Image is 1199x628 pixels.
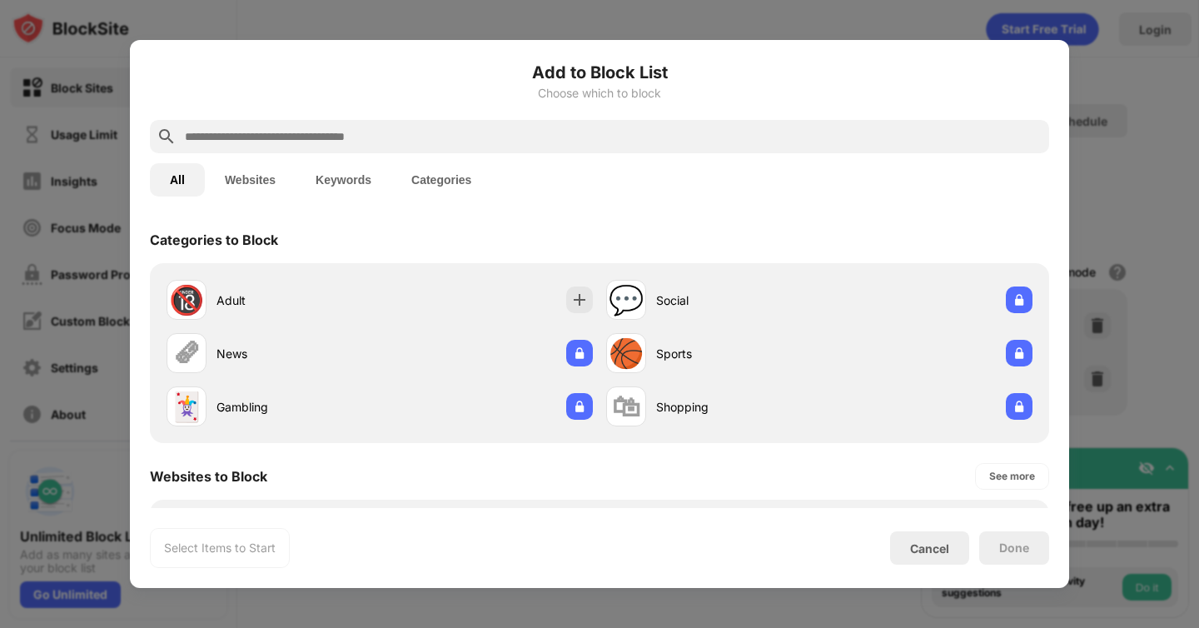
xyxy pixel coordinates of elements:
[216,292,380,309] div: Adult
[656,345,819,362] div: Sports
[999,541,1029,555] div: Done
[205,163,296,197] button: Websites
[609,336,644,371] div: 🏀
[150,163,205,197] button: All
[150,468,267,485] div: Websites to Block
[169,390,204,424] div: 🃏
[150,60,1049,85] h6: Add to Block List
[910,541,949,556] div: Cancel
[391,163,491,197] button: Categories
[656,398,819,416] div: Shopping
[656,292,819,309] div: Social
[150,87,1049,100] div: Choose which to block
[989,468,1035,485] div: See more
[296,163,391,197] button: Keywords
[164,540,276,556] div: Select Items to Start
[172,336,201,371] div: 🗞
[169,283,204,317] div: 🔞
[150,232,278,248] div: Categories to Block
[612,390,640,424] div: 🛍
[157,127,177,147] img: search.svg
[216,398,380,416] div: Gambling
[216,345,380,362] div: News
[609,283,644,317] div: 💬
